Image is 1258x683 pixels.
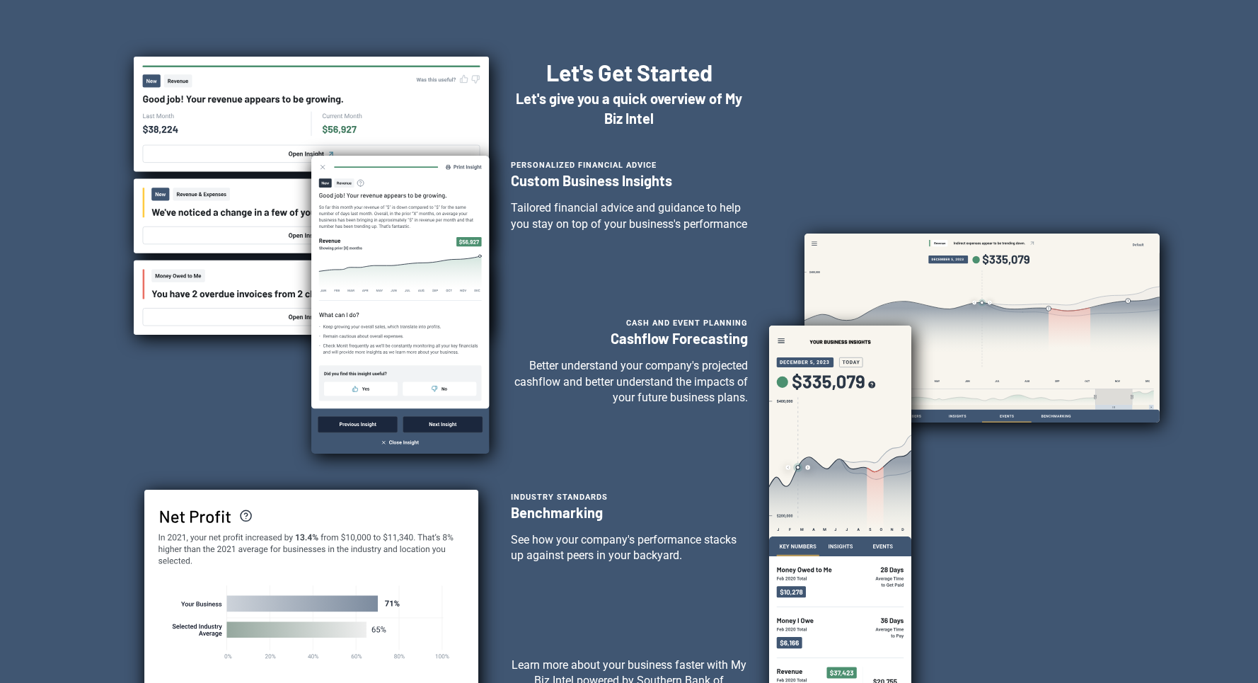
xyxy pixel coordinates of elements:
[511,156,748,172] div: Personalized Financial Advice
[511,358,748,406] p: Better understand your company's projected cashflow and better understand the impacts of your fut...
[511,504,748,521] h3: Benchmarking
[511,200,748,232] p: Tailored financial advice and guidance to help you stay on top of your business's performance
[511,57,748,88] h1: Let's Get Started
[511,330,748,347] h3: Cashflow Forecasting
[511,488,748,504] div: Industry Standards
[511,172,748,189] h3: Custom Business Insights
[511,532,748,564] p: See how your company's performance stacks up against peers in your backyard.
[511,314,748,330] div: Cash and Event Planning
[511,88,748,128] h2: Let's give you a quick overview of My Biz Intel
